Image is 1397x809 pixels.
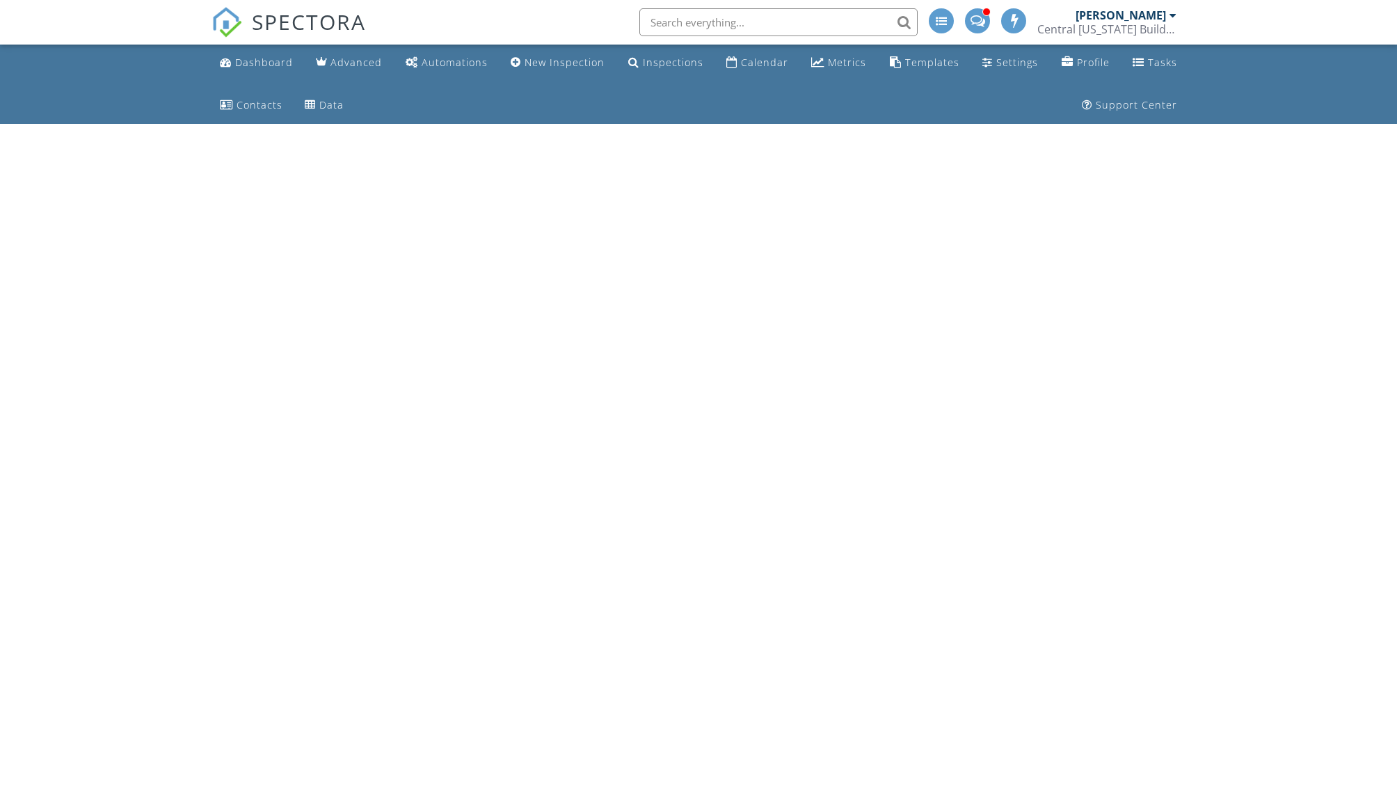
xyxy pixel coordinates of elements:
[1096,98,1177,111] div: Support Center
[214,93,288,118] a: Contacts
[1076,93,1183,118] a: Support Center
[996,56,1038,69] div: Settings
[721,50,794,76] a: Calendar
[643,56,703,69] div: Inspections
[884,50,965,76] a: Templates
[505,50,610,76] a: New Inspection
[235,56,293,69] div: Dashboard
[905,56,959,69] div: Templates
[330,56,382,69] div: Advanced
[252,7,366,36] span: SPECTORA
[310,50,388,76] a: Advanced
[1076,8,1166,22] div: [PERSON_NAME]
[422,56,488,69] div: Automations
[214,50,298,76] a: Dashboard
[237,98,282,111] div: Contacts
[1077,56,1110,69] div: Profile
[741,56,788,69] div: Calendar
[319,98,344,111] div: Data
[977,50,1044,76] a: Settings
[639,8,918,36] input: Search everything...
[400,50,493,76] a: Automations (Advanced)
[1037,22,1176,36] div: Central Florida Building Inspectors
[828,56,866,69] div: Metrics
[211,7,242,38] img: The Best Home Inspection Software - Spectora
[1148,56,1177,69] div: Tasks
[299,93,349,118] a: Data
[806,50,872,76] a: Metrics
[623,50,709,76] a: Inspections
[1127,50,1183,76] a: Tasks
[211,19,366,48] a: SPECTORA
[525,56,605,69] div: New Inspection
[1056,50,1115,76] a: Company Profile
